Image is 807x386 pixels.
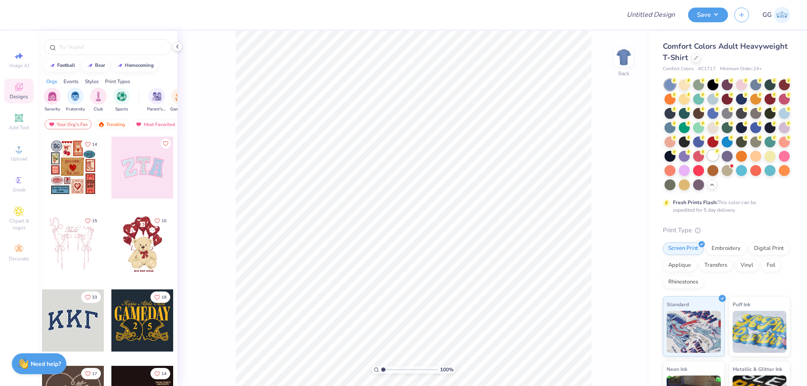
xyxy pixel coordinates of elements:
img: Puff Ink [733,311,787,353]
span: 14 [92,142,97,147]
span: Club [94,106,103,113]
input: Untitled Design [620,6,682,23]
div: Embroidery [706,242,746,255]
span: Neon Ink [667,365,687,373]
span: Comfort Colors Adult Heavyweight T-Shirt [663,41,788,63]
span: Image AI [9,62,29,69]
span: Fraternity [66,106,85,113]
div: Transfers [699,259,733,272]
img: Parent's Weekend Image [152,92,162,101]
img: Gerson Garcia [774,7,790,23]
div: filter for Parent's Weekend [147,88,166,113]
span: Game Day [170,106,190,113]
span: 10 [161,219,166,223]
img: Club Image [94,92,103,101]
img: trend_line.gif [87,63,93,68]
span: Sports [115,106,128,113]
div: Events [63,78,79,85]
img: Back [615,49,632,66]
button: Like [150,291,170,303]
div: filter for Sorority [44,88,61,113]
span: 33 [92,295,97,299]
div: Your Org's Fav [45,119,92,129]
button: homecoming [112,59,158,72]
div: bear [95,63,105,68]
span: Parent's Weekend [147,106,166,113]
button: Like [150,215,170,226]
span: Clipart & logos [4,218,34,231]
button: Like [81,139,101,150]
div: Vinyl [735,259,759,272]
span: 100 % [440,366,454,373]
div: Screen Print [663,242,704,255]
div: Digital Print [749,242,789,255]
span: 18 [161,295,166,299]
div: Most Favorited [132,119,179,129]
button: filter button [170,88,190,113]
button: Like [81,368,101,379]
img: trend_line.gif [49,63,55,68]
div: filter for Game Day [170,88,190,113]
div: football [57,63,75,68]
div: Rhinestones [663,276,704,289]
button: filter button [66,88,85,113]
div: Styles [85,78,99,85]
span: Puff Ink [733,300,750,309]
div: Orgs [46,78,57,85]
div: Applique [663,259,696,272]
strong: Fresh Prints Flash: [673,199,717,206]
div: Back [618,70,629,77]
button: Save [688,8,728,22]
input: Try "Alpha" [58,43,166,51]
span: 14 [161,372,166,376]
img: trend_line.gif [116,63,123,68]
div: filter for Sports [113,88,130,113]
img: Sorority Image [47,92,57,101]
span: GG [762,10,772,20]
span: Metallic & Glitter Ink [733,365,782,373]
span: Decorate [9,255,29,262]
img: most_fav.gif [135,121,142,127]
button: bear [82,59,109,72]
span: 17 [92,372,97,376]
button: football [44,59,79,72]
span: Add Text [9,124,29,131]
div: filter for Club [90,88,107,113]
span: # C1717 [698,66,716,73]
img: Fraternity Image [71,92,80,101]
button: filter button [147,88,166,113]
div: Print Type [663,226,790,235]
span: Standard [667,300,689,309]
img: most_fav.gif [48,121,55,127]
div: homecoming [125,63,154,68]
span: Minimum Order: 24 + [720,66,762,73]
img: Sports Image [117,92,127,101]
div: This color can be expedited for 5 day delivery. [673,199,776,214]
span: Sorority [45,106,60,113]
span: 15 [92,219,97,223]
button: Like [150,368,170,379]
button: Like [81,215,101,226]
button: filter button [90,88,107,113]
span: Designs [10,93,28,100]
div: Print Types [105,78,130,85]
div: filter for Fraternity [66,88,85,113]
span: Upload [11,155,27,162]
span: Greek [13,186,26,193]
button: Like [81,291,101,303]
strong: Need help? [31,360,61,368]
button: Like [161,139,171,149]
img: Game Day Image [175,92,185,101]
div: Trending [94,119,129,129]
a: GG [762,7,790,23]
div: Foil [761,259,781,272]
span: Comfort Colors [663,66,694,73]
button: filter button [113,88,130,113]
img: Standard [667,311,721,353]
img: trending.gif [98,121,105,127]
button: filter button [44,88,61,113]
